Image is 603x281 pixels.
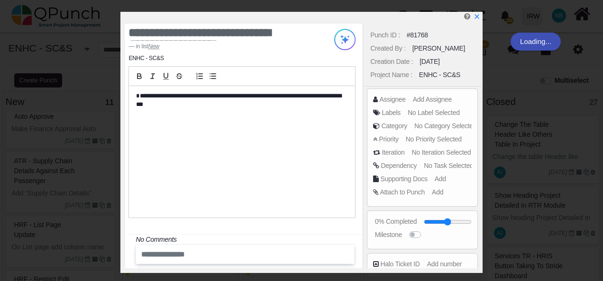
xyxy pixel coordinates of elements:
div: Loading... [511,33,561,51]
i: No Comments [136,236,176,243]
svg: x [474,13,480,20]
li: ENHC - SC&S [128,54,164,62]
i: Edit Punch [464,13,470,20]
